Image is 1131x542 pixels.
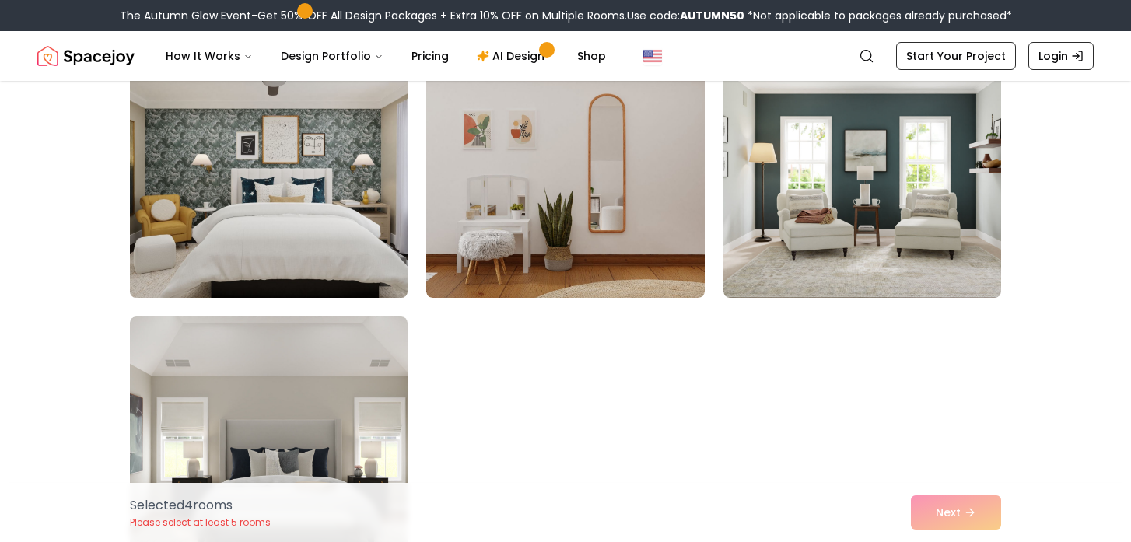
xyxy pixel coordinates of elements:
[896,42,1016,70] a: Start Your Project
[1028,42,1094,70] a: Login
[37,31,1094,81] nav: Global
[123,43,415,304] img: Room room-97
[153,40,618,72] nav: Main
[680,8,744,23] b: AUTUMN50
[643,47,662,65] img: United States
[130,496,271,515] p: Selected 4 room s
[464,40,562,72] a: AI Design
[120,8,1012,23] div: The Autumn Glow Event-Get 50% OFF All Design Packages + Extra 10% OFF on Multiple Rooms.
[723,49,1001,298] img: Room room-99
[426,49,704,298] img: Room room-98
[37,40,135,72] img: Spacejoy Logo
[268,40,396,72] button: Design Portfolio
[399,40,461,72] a: Pricing
[744,8,1012,23] span: *Not applicable to packages already purchased*
[130,516,271,529] p: Please select at least 5 rooms
[153,40,265,72] button: How It Works
[565,40,618,72] a: Shop
[627,8,744,23] span: Use code:
[37,40,135,72] a: Spacejoy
